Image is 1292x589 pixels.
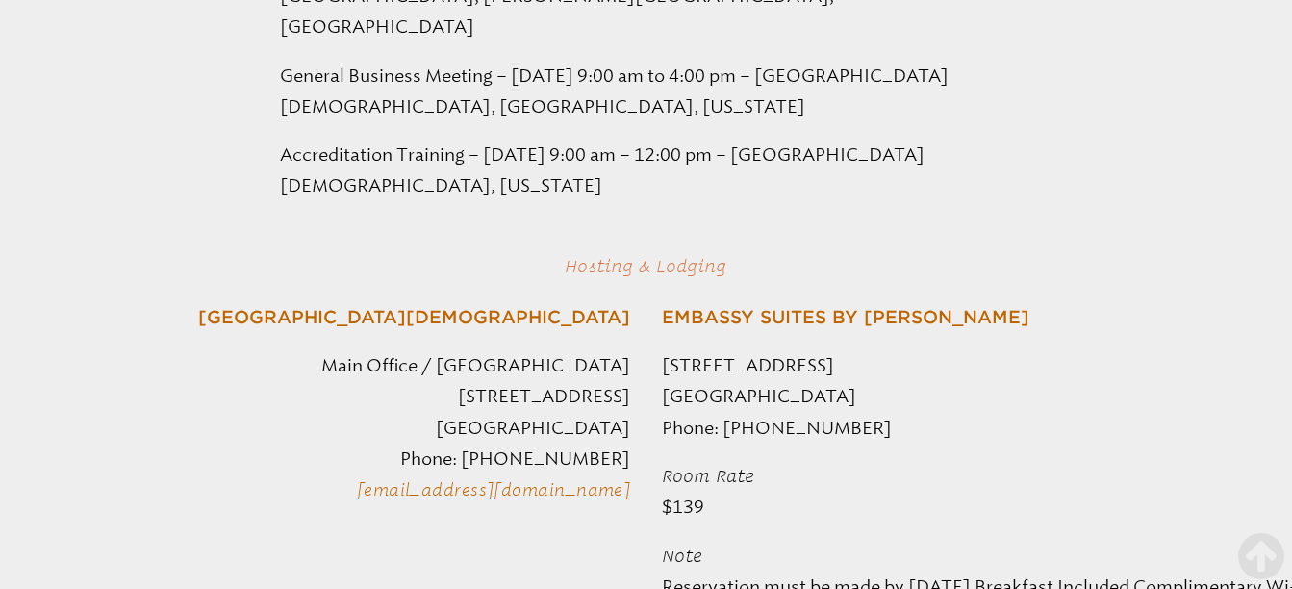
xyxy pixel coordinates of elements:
[328,248,964,285] h2: Hosting & Lodging
[662,466,754,486] span: Room Rate
[357,479,631,500] a: [EMAIL_ADDRESS][DOMAIN_NAME]
[280,61,1012,122] p: General Business Meeting – [DATE] 9:00 am to 4:00 pm – [GEOGRAPHIC_DATA][DEMOGRAPHIC_DATA], [GEOG...
[662,307,1029,327] a: Embassy Suites by [PERSON_NAME]
[198,307,630,327] a: [GEOGRAPHIC_DATA][DEMOGRAPHIC_DATA]
[280,140,1012,201] p: Accreditation Training – [DATE] 9:00 am – 12:00 pm – [GEOGRAPHIC_DATA][DEMOGRAPHIC_DATA], [US_STATE]
[662,546,702,566] span: Note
